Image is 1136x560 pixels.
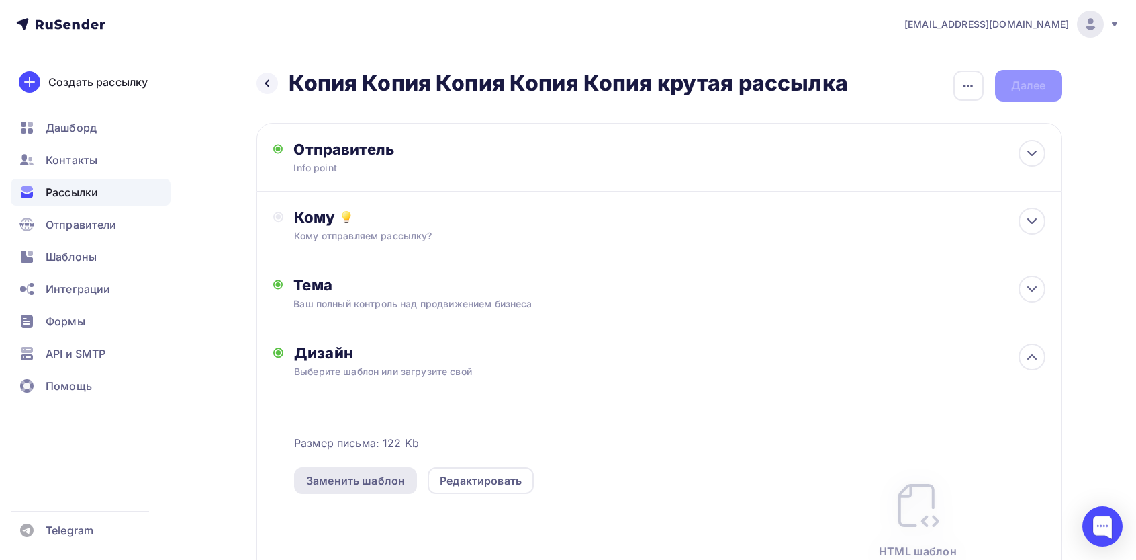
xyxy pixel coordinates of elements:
span: Рассылки [46,184,98,200]
span: Помощь [46,378,92,394]
h2: Копия Копия Копия Копия Копия крутая рассылка [289,70,848,97]
span: [EMAIL_ADDRESS][DOMAIN_NAME] [904,17,1069,31]
div: Редактировать [440,473,522,489]
div: Выберите шаблон или загрузите свой [294,365,970,378]
span: Размер письма: 122 Kb [294,435,419,451]
a: Контакты [11,147,171,173]
span: Шаблоны [46,249,97,265]
a: Формы [11,308,171,335]
div: Ваш полный контроль над продвижением бизнеса [293,297,532,311]
a: Рассылки [11,179,171,206]
div: Тема [293,276,559,294]
div: Дизайн [294,344,1045,362]
span: HTML шаблон [879,543,957,559]
div: Отправитель [293,140,584,159]
div: Кому отправляем рассылку? [294,229,970,243]
a: Отправители [11,211,171,238]
span: Формы [46,313,85,329]
div: Создать рассылку [48,74,148,90]
span: Контакты [46,152,97,168]
span: Отправители [46,216,117,233]
div: Заменить шаблон [306,473,405,489]
span: Дашборд [46,120,97,136]
span: Интеграции [46,281,110,297]
a: [EMAIL_ADDRESS][DOMAIN_NAME] [904,11,1120,38]
a: Шаблоны [11,243,171,270]
div: Info point [293,161,555,175]
span: Telegram [46,522,93,538]
div: Кому [294,208,1045,227]
a: Дашборд [11,114,171,141]
span: API и SMTP [46,346,105,362]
